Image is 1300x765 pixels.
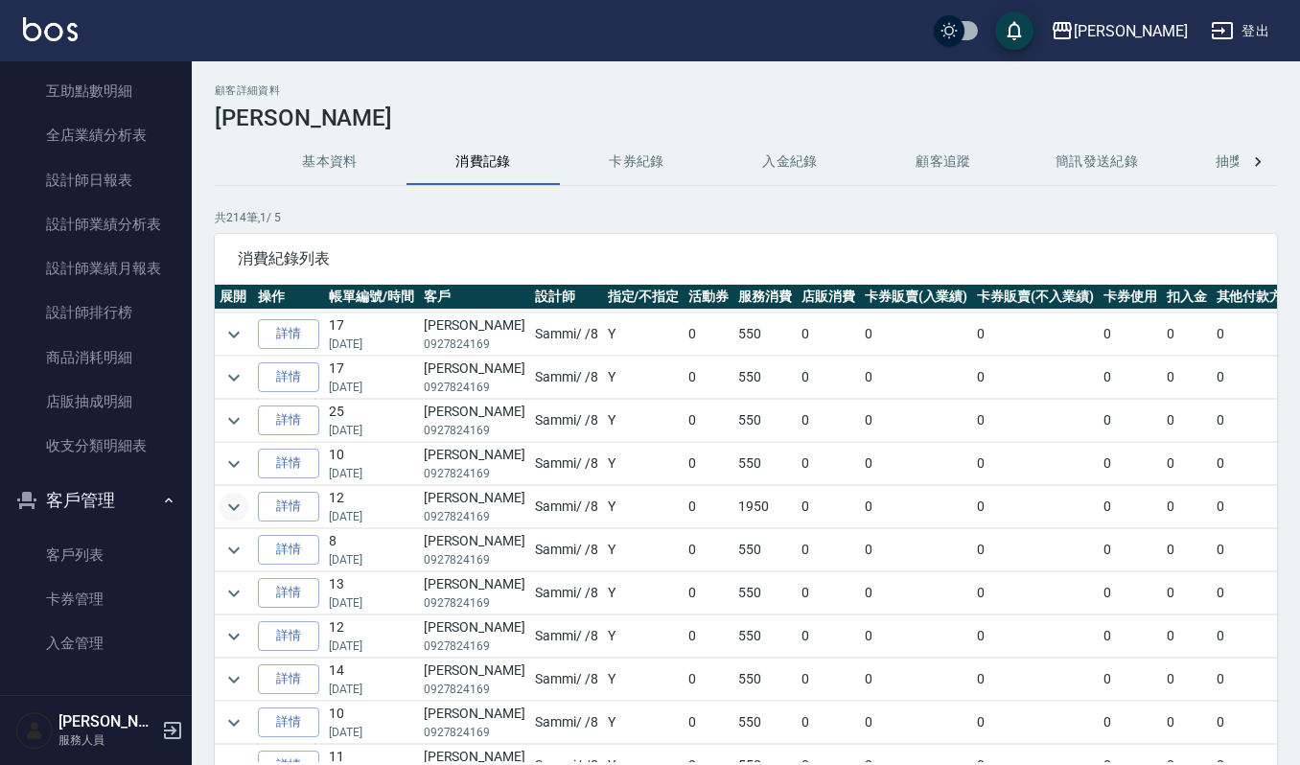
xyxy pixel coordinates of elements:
[8,336,184,380] a: 商品消耗明細
[324,285,419,310] th: 帳單編號/時間
[324,659,419,701] td: 14
[733,357,797,399] td: 550
[1162,572,1212,614] td: 0
[530,572,603,614] td: Sammi / /8
[603,529,685,571] td: Y
[603,285,685,310] th: 指定/不指定
[1099,285,1162,310] th: 卡券使用
[8,69,184,113] a: 互助點數明細
[1099,702,1162,744] td: 0
[972,615,1099,658] td: 0
[1162,659,1212,701] td: 0
[1162,400,1212,442] td: 0
[419,486,530,528] td: [PERSON_NAME]
[324,443,419,485] td: 10
[603,313,685,356] td: Y
[23,17,78,41] img: Logo
[220,536,248,565] button: expand row
[867,139,1020,185] button: 顧客追蹤
[220,622,248,651] button: expand row
[253,139,406,185] button: 基本資料
[860,659,973,701] td: 0
[1203,13,1277,49] button: 登出
[324,357,419,399] td: 17
[1099,615,1162,658] td: 0
[419,615,530,658] td: [PERSON_NAME]
[530,529,603,571] td: Sammi / /8
[8,424,184,468] a: 收支分類明細表
[329,465,414,482] p: [DATE]
[1162,486,1212,528] td: 0
[258,707,319,737] a: 詳情
[684,615,733,658] td: 0
[8,158,184,202] a: 設計師日報表
[972,443,1099,485] td: 0
[684,313,733,356] td: 0
[1162,313,1212,356] td: 0
[424,465,525,482] p: 0927824169
[220,665,248,694] button: expand row
[329,724,414,741] p: [DATE]
[684,702,733,744] td: 0
[1099,486,1162,528] td: 0
[329,637,414,655] p: [DATE]
[797,529,860,571] td: 0
[972,702,1099,744] td: 0
[797,443,860,485] td: 0
[329,551,414,568] p: [DATE]
[258,362,319,392] a: 詳情
[258,449,319,478] a: 詳情
[8,113,184,157] a: 全店業績分析表
[713,139,867,185] button: 入金紀錄
[797,702,860,744] td: 0
[220,708,248,737] button: expand row
[603,702,685,744] td: Y
[258,664,319,694] a: 詳情
[215,285,253,310] th: 展開
[424,508,525,525] p: 0927824169
[220,579,248,608] button: expand row
[530,443,603,485] td: Sammi / /8
[797,659,860,701] td: 0
[530,313,603,356] td: Sammi / /8
[797,285,860,310] th: 店販消費
[324,572,419,614] td: 13
[860,357,973,399] td: 0
[419,702,530,744] td: [PERSON_NAME]
[1162,702,1212,744] td: 0
[238,249,1254,268] span: 消費紀錄列表
[419,572,530,614] td: [PERSON_NAME]
[1099,313,1162,356] td: 0
[1099,443,1162,485] td: 0
[972,285,1099,310] th: 卡券販賣(不入業績)
[530,285,603,310] th: 設計師
[860,443,973,485] td: 0
[424,681,525,698] p: 0927824169
[8,380,184,424] a: 店販抽成明細
[258,621,319,651] a: 詳情
[972,529,1099,571] td: 0
[1162,529,1212,571] td: 0
[419,285,530,310] th: 客戶
[603,659,685,701] td: Y
[733,659,797,701] td: 550
[58,731,156,749] p: 服務人員
[329,422,414,439] p: [DATE]
[329,508,414,525] p: [DATE]
[419,313,530,356] td: [PERSON_NAME]
[797,486,860,528] td: 0
[58,712,156,731] h5: [PERSON_NAME]
[8,577,184,621] a: 卡券管理
[972,486,1099,528] td: 0
[329,379,414,396] p: [DATE]
[797,615,860,658] td: 0
[972,313,1099,356] td: 0
[324,615,419,658] td: 12
[530,400,603,442] td: Sammi / /8
[684,529,733,571] td: 0
[258,535,319,565] a: 詳情
[419,357,530,399] td: [PERSON_NAME]
[560,139,713,185] button: 卡券紀錄
[8,533,184,577] a: 客戶列表
[1162,615,1212,658] td: 0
